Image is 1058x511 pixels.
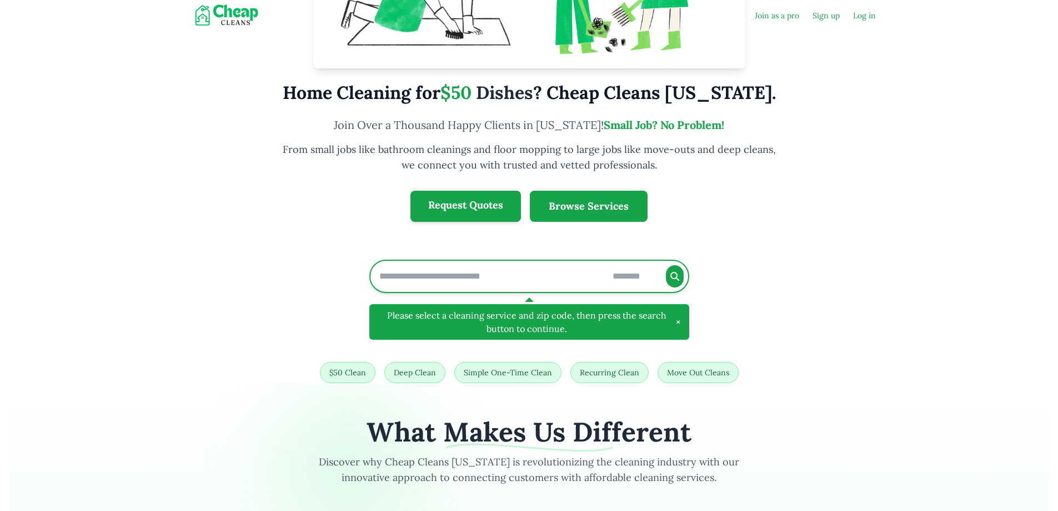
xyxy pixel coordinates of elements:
button: Move Out Cleans [658,362,739,383]
a: Join as a pro [755,10,799,21]
a: Log in [853,10,876,21]
a: Request Quotes [410,191,521,222]
button: × [676,315,680,329]
p: From small jobs like bathroom cleanings and floor mopping to large jobs like move-outs and deep c... [280,142,778,173]
span: Please select a cleaning service and zip code, then press the search button to continue. [378,309,676,335]
a: Browse Services [530,191,648,222]
span: $50 [440,81,472,104]
h1: Home Cleaning for ? Cheap Cleans [US_STATE]. [283,82,776,104]
button: Simple One-Time Clean [454,362,561,383]
span: Small Job? No Problem! [604,118,724,132]
h2: What Makes Us Different [174,419,885,445]
span: Dishes [476,81,533,104]
button: $50 Clean [320,362,375,383]
a: Sign up [813,10,840,21]
h2: Join Over a Thousand Happy Clients in [US_STATE]! [280,117,778,133]
button: Recurring Clean [570,362,649,383]
p: Discover why Cheap Cleans [US_STATE] is revolutionizing the cleaning industry with our innovative... [316,454,743,485]
button: Deep Clean [384,362,445,383]
img: Cheap Cleans Florida [183,4,275,27]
